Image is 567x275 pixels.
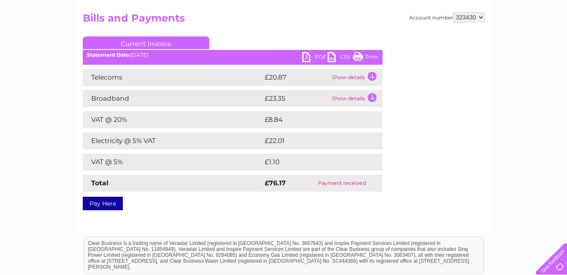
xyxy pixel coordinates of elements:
a: Pay Here [83,197,123,210]
h2: Bills and Payments [83,12,485,28]
td: £8.84 [263,111,363,128]
td: £1.10 [263,154,361,170]
td: Show details [330,69,383,86]
a: CSV [328,52,353,64]
a: Current Invoice [83,36,209,49]
a: Water [418,36,434,42]
strong: Total [91,179,109,187]
a: Log out [539,36,559,42]
a: 0333 014 3131 [408,4,466,15]
a: Print [353,52,378,64]
td: £22.01 [263,132,365,149]
td: VAT @ 20% [83,111,263,128]
strong: £76.17 [265,179,286,187]
td: Telecoms [83,69,263,86]
td: Show details [330,90,383,107]
img: logo.png [20,22,63,48]
div: [DATE] [83,52,383,58]
td: Electricity @ 5% VAT [83,132,263,149]
td: VAT @ 5% [83,154,263,170]
a: PDF [302,52,328,64]
td: Broadband [83,90,263,107]
b: Statement Date: [87,52,130,58]
div: Clear Business is a trading name of Verastar Limited (registered in [GEOGRAPHIC_DATA] No. 3667643... [84,5,483,41]
td: £23.35 [263,90,330,107]
td: £20.87 [263,69,330,86]
a: Energy [439,36,458,42]
a: Contact [511,36,532,42]
div: Account number [409,12,485,22]
td: Payment received [301,175,382,192]
a: Blog [494,36,506,42]
a: Telecoms [463,36,488,42]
